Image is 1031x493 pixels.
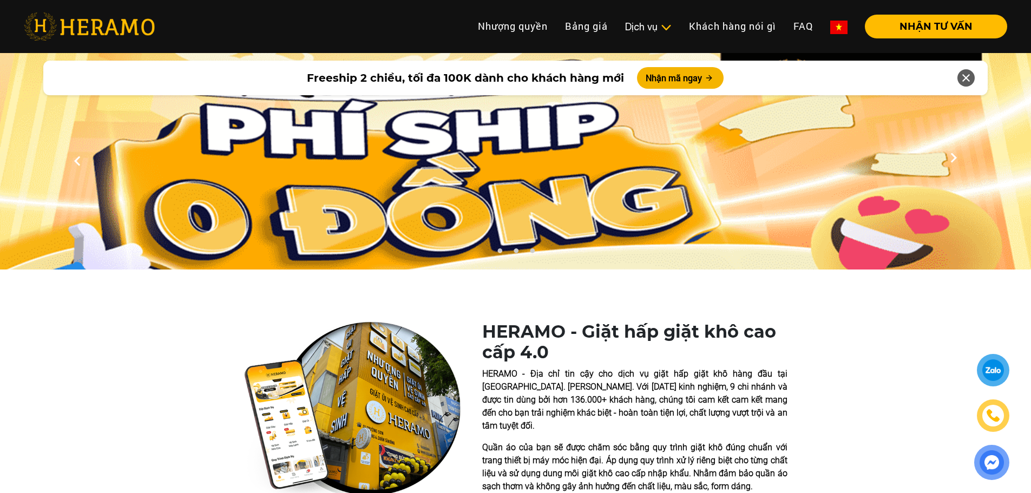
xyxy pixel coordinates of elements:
[637,67,724,89] button: Nhận mã ngay
[785,15,822,38] a: FAQ
[856,22,1007,31] a: NHẬN TƯ VẤN
[625,19,672,34] div: Dịch vụ
[830,21,848,34] img: vn-flag.png
[556,15,616,38] a: Bảng giá
[494,248,505,259] button: 1
[510,248,521,259] button: 2
[660,22,672,33] img: subToggleIcon
[979,401,1008,430] a: phone-icon
[680,15,785,38] a: Khách hàng nói gì
[527,248,537,259] button: 3
[24,12,155,41] img: heramo-logo.png
[986,409,1000,423] img: phone-icon
[482,367,787,432] p: HERAMO - Địa chỉ tin cậy cho dịch vụ giặt hấp giặt khô hàng đầu tại [GEOGRAPHIC_DATA]. [PERSON_NA...
[469,15,556,38] a: Nhượng quyền
[482,321,787,363] h1: HERAMO - Giặt hấp giặt khô cao cấp 4.0
[865,15,1007,38] button: NHẬN TƯ VẤN
[307,70,624,86] span: Freeship 2 chiều, tối đa 100K dành cho khách hàng mới
[482,441,787,493] p: Quần áo của bạn sẽ được chăm sóc bằng quy trình giặt khô đúng chuẩn với trang thiết bị máy móc hi...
